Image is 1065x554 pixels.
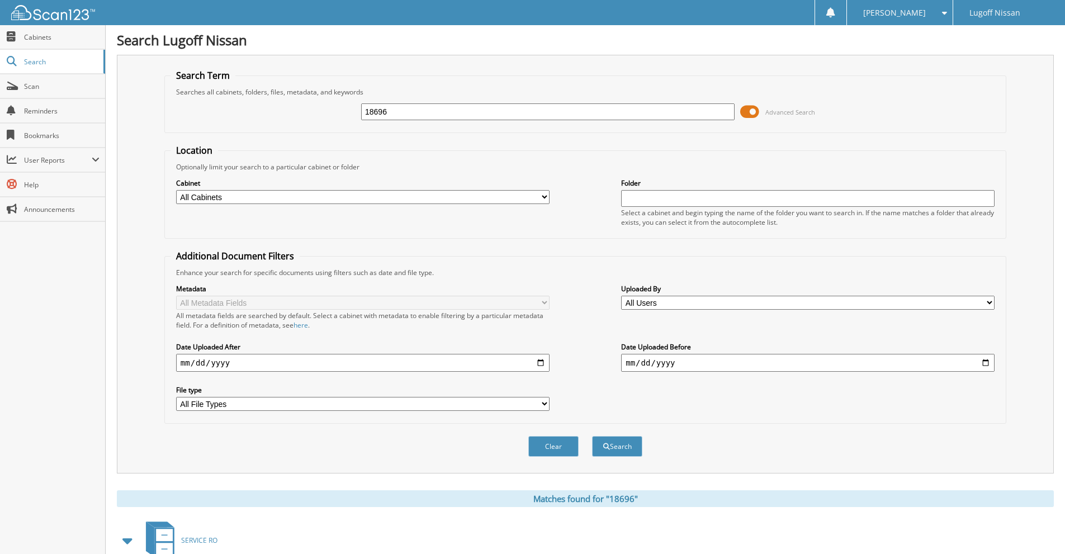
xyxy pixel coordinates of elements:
[24,205,100,214] span: Announcements
[176,284,550,293] label: Metadata
[621,208,995,227] div: Select a cabinet and begin typing the name of the folder you want to search in. If the name match...
[24,106,100,116] span: Reminders
[621,178,995,188] label: Folder
[592,436,642,457] button: Search
[176,354,550,372] input: start
[176,385,550,395] label: File type
[171,162,1000,172] div: Optionally limit your search to a particular cabinet or folder
[24,82,100,91] span: Scan
[528,436,579,457] button: Clear
[969,10,1020,16] span: Lugoff Nissan
[117,490,1054,507] div: Matches found for "18696"
[24,155,92,165] span: User Reports
[621,354,995,372] input: end
[24,180,100,190] span: Help
[24,131,100,140] span: Bookmarks
[294,320,308,330] a: here
[171,87,1000,97] div: Searches all cabinets, folders, files, metadata, and keywords
[117,31,1054,49] h1: Search Lugoff Nissan
[24,57,98,67] span: Search
[24,32,100,42] span: Cabinets
[171,69,235,82] legend: Search Term
[171,250,300,262] legend: Additional Document Filters
[171,144,218,157] legend: Location
[765,108,815,116] span: Advanced Search
[863,10,926,16] span: [PERSON_NAME]
[181,536,217,545] span: SERVICE RO
[11,5,95,20] img: scan123-logo-white.svg
[621,284,995,293] label: Uploaded By
[621,342,995,352] label: Date Uploaded Before
[171,268,1000,277] div: Enhance your search for specific documents using filters such as date and file type.
[176,311,550,330] div: All metadata fields are searched by default. Select a cabinet with metadata to enable filtering b...
[176,178,550,188] label: Cabinet
[176,342,550,352] label: Date Uploaded After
